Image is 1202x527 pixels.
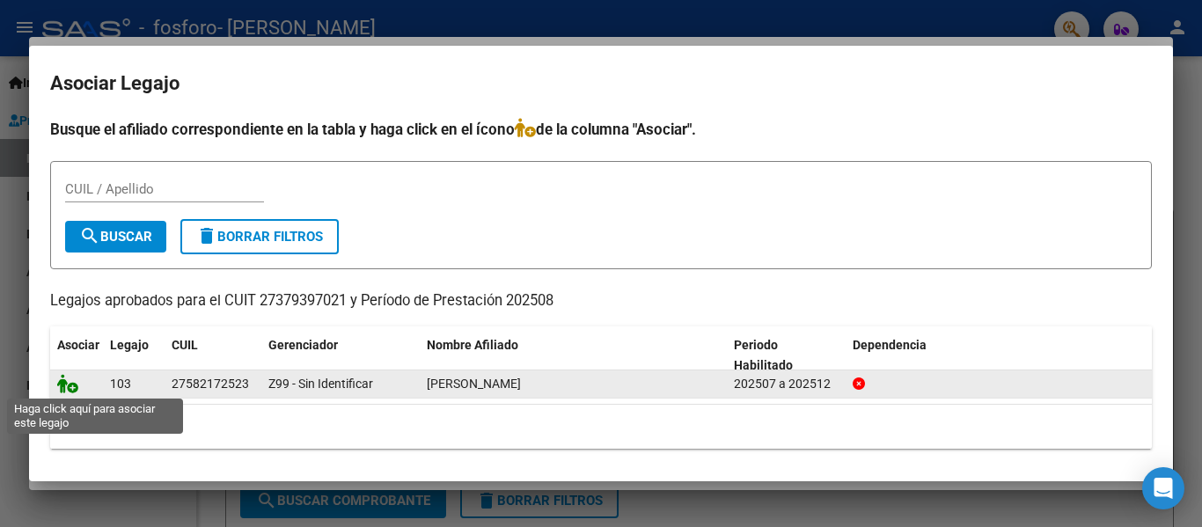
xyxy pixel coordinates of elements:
[734,338,793,372] span: Periodo Habilitado
[727,326,846,384] datatable-header-cell: Periodo Habilitado
[110,338,149,352] span: Legajo
[427,377,521,391] span: GALVAN SAMARA ABIGAIL
[79,229,152,245] span: Buscar
[50,405,1152,449] div: 1 registros
[427,338,518,352] span: Nombre Afiliado
[172,338,198,352] span: CUIL
[165,326,261,384] datatable-header-cell: CUIL
[50,290,1152,312] p: Legajos aprobados para el CUIT 27379397021 y Período de Prestación 202508
[196,225,217,246] mat-icon: delete
[1142,467,1184,509] div: Open Intercom Messenger
[65,221,166,253] button: Buscar
[50,326,103,384] datatable-header-cell: Asociar
[734,374,839,394] div: 202507 a 202512
[268,377,373,391] span: Z99 - Sin Identificar
[57,338,99,352] span: Asociar
[50,67,1152,100] h2: Asociar Legajo
[110,377,131,391] span: 103
[268,338,338,352] span: Gerenciador
[103,326,165,384] datatable-header-cell: Legajo
[79,225,100,246] mat-icon: search
[50,118,1152,141] h4: Busque el afiliado correspondiente en la tabla y haga click en el ícono de la columna "Asociar".
[261,326,420,384] datatable-header-cell: Gerenciador
[180,219,339,254] button: Borrar Filtros
[196,229,323,245] span: Borrar Filtros
[853,338,927,352] span: Dependencia
[420,326,727,384] datatable-header-cell: Nombre Afiliado
[846,326,1153,384] datatable-header-cell: Dependencia
[172,374,249,394] div: 27582172523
